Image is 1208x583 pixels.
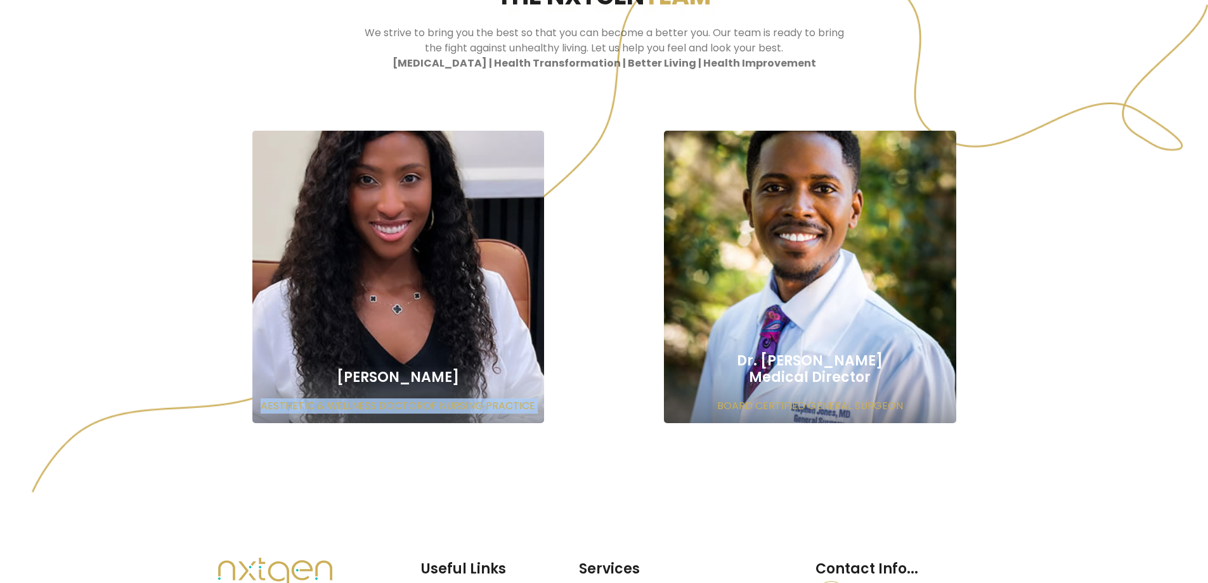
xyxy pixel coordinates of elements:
[815,556,992,581] h2: Contact Info...
[393,56,816,70] b: [MEDICAL_DATA] | Health Transformation | Better Living | Health Improvement
[252,398,545,414] p: AESTHETIC & WELLNESS DOCTOROF NURSING PRACTICE
[361,25,847,71] p: We strive to bring you the best so that you can become a better you. Our team is ready to bring t...
[677,398,944,414] p: BOARD CERTIFIED GENERAL SURGEON
[579,556,803,581] h2: Services
[421,556,566,581] h2: Useful Links
[677,353,944,386] h2: Dr. [PERSON_NAME] Medical Director
[252,369,545,386] h2: [PERSON_NAME]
